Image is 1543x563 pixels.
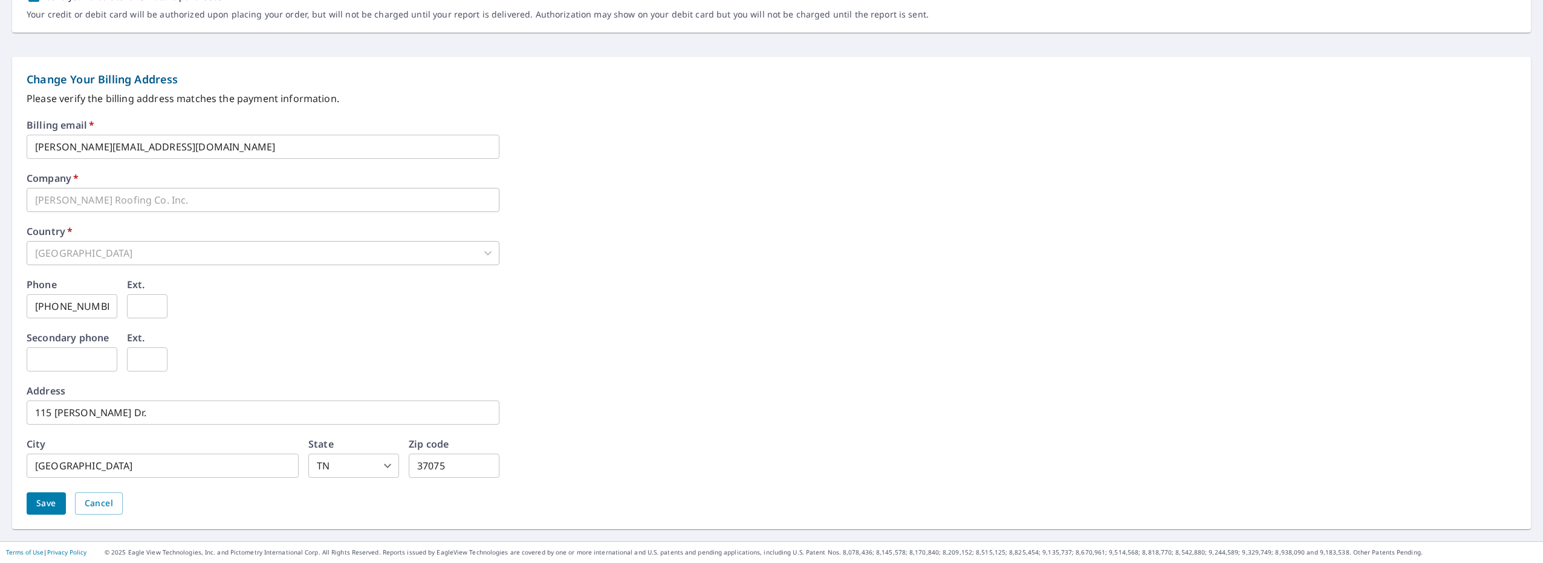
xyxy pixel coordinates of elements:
[27,9,929,20] p: Your credit or debit card will be authorized upon placing your order, but will not be charged unt...
[47,548,86,556] a: Privacy Policy
[85,496,113,511] span: Cancel
[308,439,334,449] label: State
[36,496,56,511] span: Save
[27,492,66,515] button: Save
[27,333,109,343] label: Secondary phone
[27,71,1516,88] p: Change Your Billing Address
[27,439,46,449] label: City
[27,91,1516,106] p: Please verify the billing address matches the payment information.
[27,280,57,289] label: Phone
[27,173,79,183] label: Company
[75,492,123,515] button: Cancel
[105,548,1537,557] p: © 2025 Eagle View Technologies, Inc. and Pictometry International Corp. All Rights Reserved. Repo...
[27,386,65,396] label: Address
[127,333,145,343] label: Ext.
[27,227,73,236] label: Country
[308,454,399,478] div: TN
[409,439,449,449] label: Zip code
[6,549,86,556] p: |
[27,241,499,265] div: [GEOGRAPHIC_DATA]
[127,280,145,289] label: Ext.
[27,120,94,130] label: Billing email
[6,548,44,556] a: Terms of Use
